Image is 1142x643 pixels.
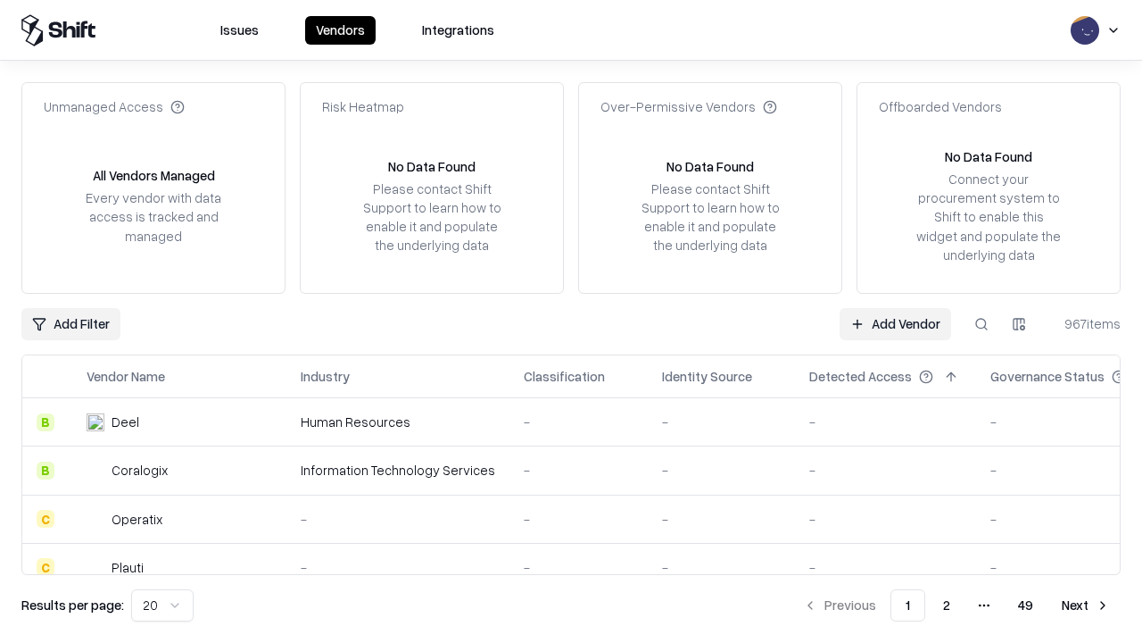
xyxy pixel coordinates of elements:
div: Risk Heatmap [322,97,404,116]
div: - [809,461,962,480]
div: Detected Access [809,367,912,386]
div: - [662,413,781,431]
button: 2 [929,589,964,622]
div: Operatix [112,510,162,529]
button: Integrations [411,16,505,45]
div: Identity Source [662,367,752,386]
div: - [809,510,962,529]
div: Classification [524,367,605,386]
div: Deel [112,413,139,431]
button: Vendors [305,16,376,45]
div: Human Resources [301,413,495,431]
div: No Data Found [666,157,754,176]
div: Vendor Name [87,367,165,386]
a: Add Vendor [840,308,951,340]
div: 967 items [1049,314,1121,333]
button: 49 [1004,589,1047,622]
div: C [37,510,54,528]
div: - [301,558,495,577]
div: Please contact Shift Support to learn how to enable it and populate the underlying data [358,180,506,255]
div: No Data Found [388,157,476,176]
div: - [524,413,633,431]
div: - [662,558,781,577]
p: Results per page: [21,596,124,614]
div: - [524,461,633,480]
div: - [662,510,781,529]
img: Coralogix [87,462,104,480]
div: Governance Status [990,367,1105,386]
div: Over-Permissive Vendors [600,97,777,116]
button: 1 [890,589,925,622]
div: All Vendors Managed [93,166,215,185]
button: Issues [210,16,269,45]
div: Industry [301,367,350,386]
div: B [37,462,54,480]
div: Connect your procurement system to Shift to enable this widget and populate the underlying data [914,170,1063,264]
div: - [809,413,962,431]
div: Every vendor with data access is tracked and managed [79,188,228,245]
div: Offboarded Vendors [879,97,1002,116]
button: Next [1051,589,1121,622]
div: Coralogix [112,461,168,480]
div: C [37,558,54,576]
img: Deel [87,413,104,431]
img: Plauti [87,558,104,576]
div: B [37,413,54,431]
div: - [809,558,962,577]
div: Unmanaged Access [44,97,185,116]
div: Please contact Shift Support to learn how to enable it and populate the underlying data [636,180,784,255]
img: Operatix [87,510,104,528]
div: - [662,461,781,480]
nav: pagination [792,589,1121,622]
div: Information Technology Services [301,461,495,480]
div: - [301,510,495,529]
div: - [524,510,633,529]
button: Add Filter [21,308,120,340]
div: No Data Found [945,147,1032,166]
div: Plauti [112,558,144,577]
div: - [524,558,633,577]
